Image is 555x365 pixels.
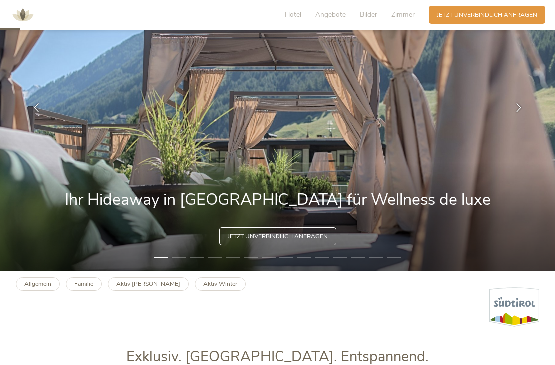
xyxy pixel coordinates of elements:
span: Bilder [360,10,377,19]
span: Jetzt unverbindlich anfragen [437,11,537,19]
a: Familie [66,277,102,291]
a: Aktiv Winter [195,277,246,291]
b: Allgemein [24,280,51,288]
span: Angebote [315,10,346,19]
b: Familie [74,280,93,288]
span: Zimmer [391,10,415,19]
span: Jetzt unverbindlich anfragen [228,232,328,241]
a: Aktiv [PERSON_NAME] [108,277,189,291]
b: Aktiv Winter [203,280,237,288]
a: Allgemein [16,277,60,291]
a: AMONTI & LUNARIS Wellnessresort [8,12,38,17]
span: Hotel [285,10,301,19]
b: Aktiv [PERSON_NAME] [116,280,180,288]
img: Südtirol [489,287,539,327]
